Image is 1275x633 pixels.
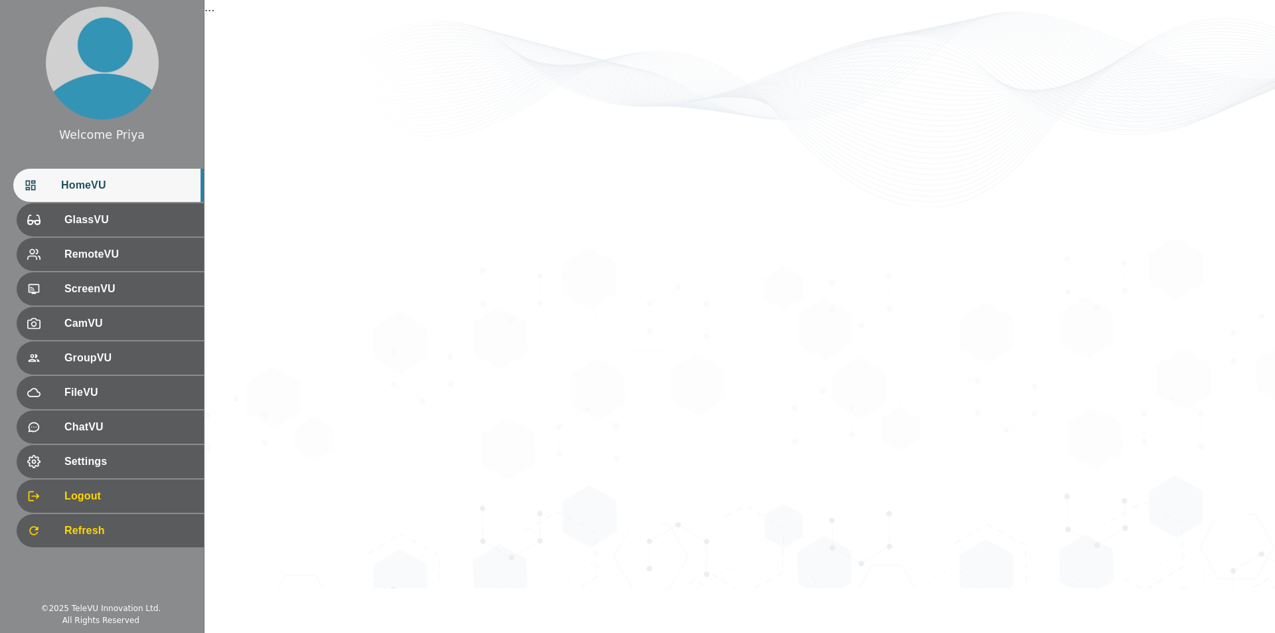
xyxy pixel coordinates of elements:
[17,410,204,444] div: ChatVU
[17,341,204,375] div: GroupVU
[17,203,204,236] div: GlassVU
[17,238,204,271] div: RemoteVU
[64,385,193,401] span: FileVU
[61,177,193,193] span: HomeVU
[64,454,193,470] span: Settings
[17,445,204,478] div: Settings
[64,350,193,366] span: GroupVU
[64,246,193,262] span: RemoteVU
[62,614,139,626] div: All Rights Reserved
[13,169,204,202] div: HomeVU
[17,480,204,513] div: Logout
[17,307,204,340] div: CamVU
[64,419,193,435] span: ChatVU
[41,602,161,614] div: © 2025 TeleVU Innovation Ltd.
[59,126,145,143] div: Welcome Priya
[46,7,159,120] img: profile.png
[64,488,193,504] span: Logout
[64,316,193,331] span: CamVU
[64,523,193,539] span: Refresh
[64,281,193,297] span: ScreenVU
[17,272,204,306] div: ScreenVU
[64,212,193,228] span: GlassVU
[17,376,204,409] div: FileVU
[17,514,204,547] div: Refresh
